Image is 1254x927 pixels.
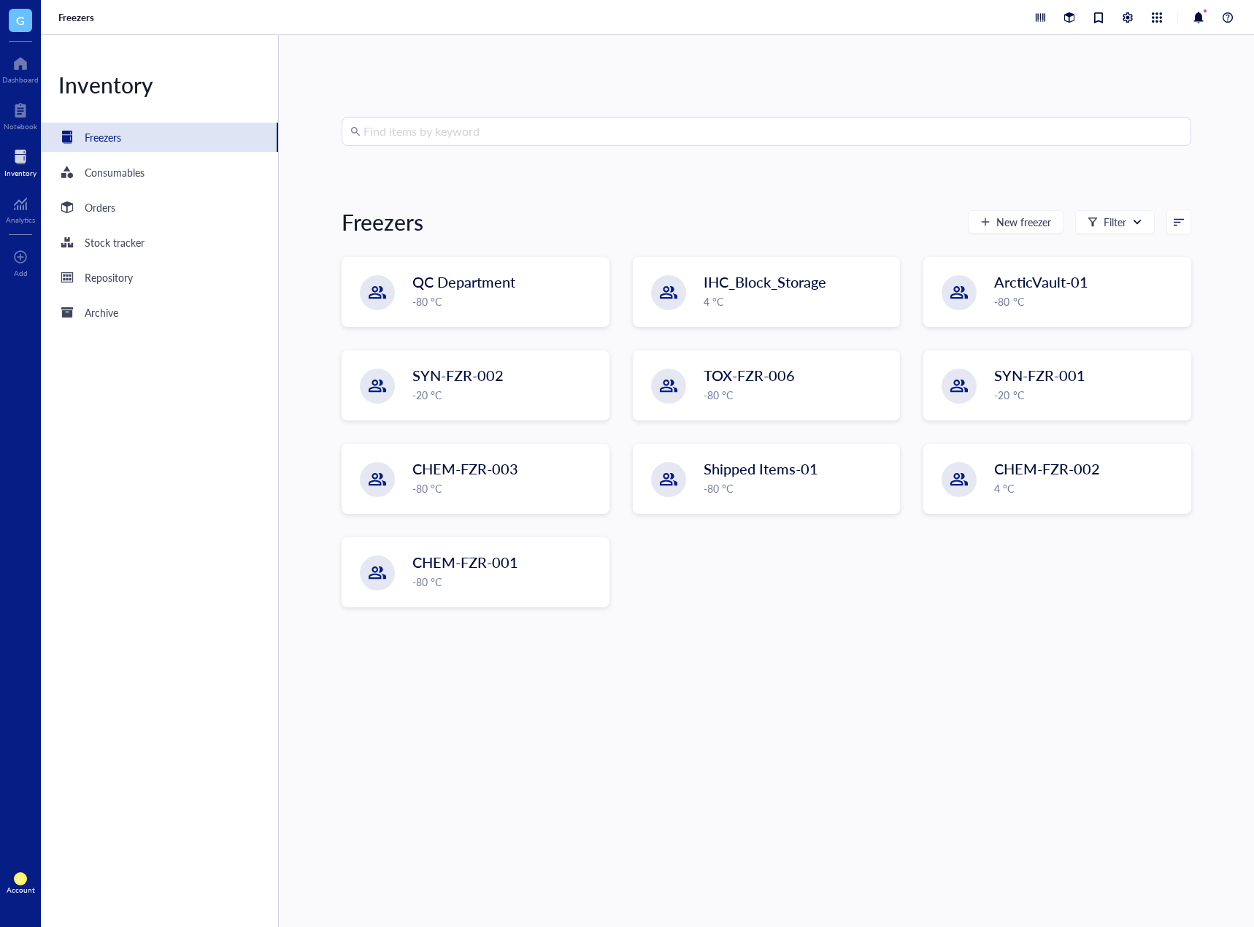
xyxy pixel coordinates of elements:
[412,480,600,496] div: -80 °C
[58,11,97,24] a: Freezers
[994,387,1182,403] div: -20 °C
[412,458,518,479] span: CHEM-FZR-003
[704,480,891,496] div: -80 °C
[704,365,795,385] span: TOX-FZR-006
[994,365,1085,385] span: SYN-FZR-001
[41,70,278,99] div: Inventory
[4,169,36,177] div: Inventory
[994,272,1088,292] span: ArcticVault-01
[994,458,1100,479] span: CHEM-FZR-002
[2,52,39,84] a: Dashboard
[41,158,278,187] a: Consumables
[85,129,121,145] div: Freezers
[14,269,28,277] div: Add
[412,387,600,403] div: -20 °C
[6,215,35,224] div: Analytics
[996,216,1051,228] span: New freezer
[41,298,278,327] a: Archive
[85,199,115,215] div: Orders
[412,293,600,309] div: -80 °C
[412,552,518,572] span: CHEM-FZR-001
[16,11,25,29] span: G
[41,263,278,292] a: Repository
[85,234,145,250] div: Stock tracker
[7,885,35,894] div: Account
[704,387,891,403] div: -80 °C
[342,207,423,236] div: Freezers
[17,875,24,883] span: LR
[85,164,145,180] div: Consumables
[85,269,133,285] div: Repository
[704,293,891,309] div: 4 °C
[85,304,118,320] div: Archive
[968,210,1063,234] button: New freezer
[994,480,1182,496] div: 4 °C
[2,75,39,84] div: Dashboard
[4,122,37,131] div: Notebook
[1104,214,1126,230] div: Filter
[994,293,1182,309] div: -80 °C
[4,99,37,131] a: Notebook
[41,228,278,257] a: Stock tracker
[41,193,278,222] a: Orders
[704,458,818,479] span: Shipped Items-01
[6,192,35,224] a: Analytics
[412,574,600,590] div: -80 °C
[412,365,504,385] span: SYN-FZR-002
[4,145,36,177] a: Inventory
[41,123,278,152] a: Freezers
[412,272,515,292] span: QC Department
[704,272,826,292] span: IHC_Block_Storage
